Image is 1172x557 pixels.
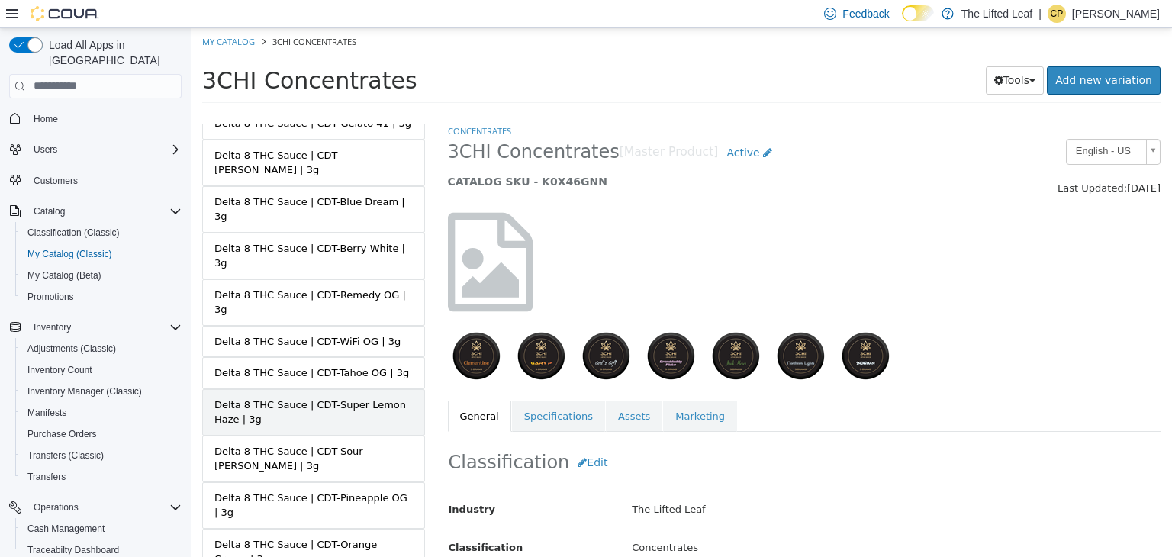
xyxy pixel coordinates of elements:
[1038,5,1042,23] p: |
[257,112,429,136] span: 3CHI Concentrates
[27,364,92,376] span: Inventory Count
[257,372,320,404] a: General
[21,266,108,285] a: My Catalog (Beta)
[27,428,97,440] span: Purchase Orders
[429,118,528,130] small: [Master Product]
[258,420,970,449] h2: Classification
[21,245,182,263] span: My Catalog (Classic)
[24,166,222,196] div: Delta 8 THC Sauce | CDT-Blue Dream | 3g
[415,372,472,404] a: Assets
[21,245,118,263] a: My Catalog (Classic)
[3,108,188,130] button: Home
[27,471,66,483] span: Transfers
[24,337,218,353] div: Delta 8 THC Sauce | CDT-Tahoe OG | 3g
[3,201,188,222] button: Catalog
[21,224,182,242] span: Classification (Classic)
[21,468,72,486] a: Transfers
[21,520,111,538] a: Cash Management
[378,420,425,449] button: Edit
[430,507,980,533] div: Concentrates
[21,404,72,422] a: Manifests
[27,343,116,355] span: Adjustments (Classic)
[27,109,182,128] span: Home
[15,423,188,445] button: Purchase Orders
[34,501,79,514] span: Operations
[21,404,182,422] span: Manifests
[24,462,222,492] div: Delta 8 THC Sauce | CDT-Pineapple OG | 3g
[27,172,84,190] a: Customers
[24,306,210,321] div: Delta 8 THC Sauce | CDT-WiFi OG | 3g
[27,318,77,336] button: Inventory
[27,140,63,159] button: Users
[21,425,182,443] span: Purchase Orders
[21,425,103,443] a: Purchase Orders
[936,154,970,166] span: [DATE]
[15,466,188,488] button: Transfers
[27,291,74,303] span: Promotions
[27,171,182,190] span: Customers
[15,402,188,423] button: Manifests
[21,446,110,465] a: Transfers (Classic)
[3,139,188,160] button: Users
[27,498,182,517] span: Operations
[257,97,320,108] a: Concentrates
[24,509,222,539] div: Delta 8 THC Sauce | CDT-Orange Cream | 3g
[11,8,64,19] a: My Catalog
[1048,5,1066,23] div: Christina Paris
[1051,5,1064,23] span: CP
[3,497,188,518] button: Operations
[27,449,104,462] span: Transfers (Classic)
[27,498,85,517] button: Operations
[21,361,182,379] span: Inventory Count
[27,385,142,398] span: Inventory Manager (Classic)
[21,468,182,486] span: Transfers
[258,514,333,525] span: Classification
[27,110,64,128] a: Home
[21,382,182,401] span: Inventory Manager (Classic)
[27,248,112,260] span: My Catalog (Classic)
[24,369,222,399] div: Delta 8 THC Sauce | CDT-Super Lemon Haze | 3g
[34,175,78,187] span: Customers
[321,372,414,404] a: Specifications
[15,286,188,307] button: Promotions
[430,468,980,495] div: The Lifted Leaf
[842,6,889,21] span: Feedback
[21,340,122,358] a: Adjustments (Classic)
[876,111,949,135] span: English - US
[27,227,120,239] span: Classification (Classic)
[24,416,222,446] div: Delta 8 THC Sauce | CDT-Sour [PERSON_NAME] | 3g
[43,37,182,68] span: Load All Apps in [GEOGRAPHIC_DATA]
[27,407,66,419] span: Manifests
[21,446,182,465] span: Transfers (Classic)
[257,146,786,160] h5: CATALOG SKU - K0X46GNN
[24,259,222,289] div: Delta 8 THC Sauce | CDT-Remedy OG | 3g
[15,359,188,381] button: Inventory Count
[536,118,568,130] span: Active
[856,38,970,66] a: Add new variation
[3,317,188,338] button: Inventory
[258,475,305,487] span: Industry
[27,202,182,221] span: Catalog
[24,88,221,103] div: Delta 8 THC Sauce | CDT-Gelato 41 | 3g
[27,523,105,535] span: Cash Management
[34,143,57,156] span: Users
[867,154,936,166] span: Last Updated:
[27,544,119,556] span: Traceabilty Dashboard
[902,21,903,22] span: Dark Mode
[11,39,227,66] span: 3CHI Concentrates
[15,243,188,265] button: My Catalog (Classic)
[15,222,188,243] button: Classification (Classic)
[82,8,166,19] span: 3CHI Concentrates
[21,224,126,242] a: Classification (Classic)
[795,38,854,66] button: Tools
[1072,5,1160,23] p: [PERSON_NAME]
[21,520,182,538] span: Cash Management
[21,288,80,306] a: Promotions
[472,372,546,404] a: Marketing
[24,120,222,150] div: Delta 8 THC Sauce | CDT-[PERSON_NAME] | 3g
[27,269,101,282] span: My Catalog (Beta)
[24,213,222,243] div: Delta 8 THC Sauce | CDT-Berry White | 3g
[3,169,188,192] button: Customers
[34,321,71,333] span: Inventory
[34,205,65,217] span: Catalog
